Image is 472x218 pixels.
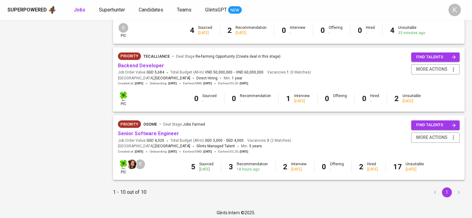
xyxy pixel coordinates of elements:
[191,162,196,171] b: 5
[411,64,460,74] button: more actions
[155,75,190,82] span: [GEOGRAPHIC_DATA]
[139,7,163,13] span: Candidates
[118,22,129,33] div: K
[402,93,421,104] div: Unsuitable
[203,149,212,154] span: [DATE]
[416,122,456,129] span: find talents
[205,70,232,75] span: VND 50,000,000
[236,30,267,36] div: [DATE]
[237,167,268,172] div: 18 hours ago
[118,81,143,86] span: Created at :
[7,5,56,15] a: Superpoweredapp logo
[168,149,177,154] span: [DATE]
[442,187,452,197] button: page 1
[118,149,143,154] span: Created at :
[199,162,214,172] div: Sourced
[143,54,170,59] span: TecAlliance
[196,76,218,80] span: Direct Hiring
[139,6,164,14] a: Candidates
[290,30,305,36] div: -
[416,54,456,61] span: find talents
[240,149,248,154] span: [DATE]
[218,149,248,154] span: Earliest ECJD :
[118,52,141,60] div: New Job received from Demand Team
[113,189,146,196] p: 1 - 10 out of 10
[150,81,177,86] span: Onboarding :
[291,162,307,172] div: Interview
[411,132,460,143] button: more actions
[190,26,194,35] b: 4
[329,30,343,36] div: -
[241,144,262,148] span: Min.
[282,26,286,35] b: 0
[146,70,164,75] span: SGD 5,684
[330,167,344,172] div: -
[118,131,179,136] a: Senior Software Engineer
[236,70,263,75] span: VND 60,000,000
[448,4,461,16] div: K
[119,159,128,169] img: f9493b8c-82b8-4f41-8722-f5d69bb1b761.jpg
[333,93,347,104] div: Offering
[367,162,378,172] div: Hired
[366,25,375,36] div: Hired
[198,25,212,36] div: Sourced
[394,94,399,103] b: 2
[330,162,344,172] div: Offering
[48,5,56,15] img: app logo
[135,149,143,154] span: [DATE]
[359,162,363,171] b: 2
[163,122,205,127] span: Deal Stage :
[321,26,325,35] b: 0
[127,159,137,169] img: thao.thai@glints.com
[429,187,465,197] nav: pagination navigation
[170,138,244,143] span: Total Budget (All-In)
[118,138,164,143] span: Job Order Value
[286,94,290,103] b: 1
[119,91,128,101] img: f9493b8c-82b8-4f41-8722-f5d69bb1b761.jpg
[398,30,425,36] div: 33 minutes ago
[329,25,343,36] div: Offering
[367,167,378,172] div: [DATE]
[202,99,217,104] div: -
[267,70,311,75] span: Vacancies ( 0 Matches )
[294,99,310,104] div: [DATE]
[390,26,394,35] b: 4
[177,7,191,13] span: Teams
[416,134,447,141] span: more actions
[411,52,460,62] button: find talents
[183,81,212,86] span: Earliest EMD :
[227,26,232,35] b: 2
[176,54,281,59] span: Deal Stage :
[183,149,212,154] span: Earliest EMD :
[74,6,87,14] a: Jobs
[240,99,271,104] div: -
[118,143,190,149] span: [GEOGRAPHIC_DATA] ,
[229,162,233,171] b: 3
[416,65,447,73] span: more actions
[168,81,177,86] span: [DATE]
[411,120,460,130] button: find talents
[237,162,268,172] div: Recommendation
[118,22,129,38] div: pic
[247,138,291,143] span: Vacancies ( 2 Matches )
[370,99,379,104] div: -
[205,6,242,14] a: GlintsGPT NEW
[249,144,262,148] span: 5 years
[325,94,329,103] b: 0
[224,138,225,143] span: -
[118,121,141,127] span: Priority
[322,162,326,171] b: 0
[226,138,244,143] span: SGD 4,000
[199,167,214,172] div: [DATE]
[224,76,242,80] span: Min.
[232,94,236,103] b: 0
[135,159,146,170] div: K
[196,54,281,59] span: Re-farming Opportunity (Create deal in this stage)
[240,81,248,86] span: [DATE]
[198,30,212,36] div: [DATE]
[218,81,248,86] span: Earliest ECJD :
[118,53,141,59] span: Priority
[205,7,227,13] span: GlintsGPT
[194,94,199,103] b: 0
[232,76,242,80] span: 1 year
